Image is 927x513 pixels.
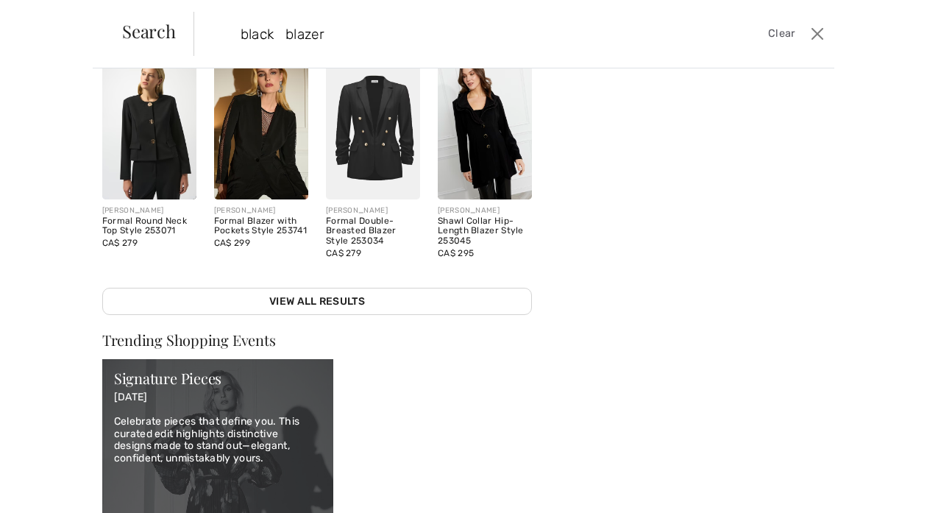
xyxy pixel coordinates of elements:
[102,205,196,216] div: [PERSON_NAME]
[438,216,532,247] div: Shawl Collar Hip-Length Blazer Style 253045
[768,26,795,42] span: Clear
[214,205,308,216] div: [PERSON_NAME]
[326,58,420,199] img: Formal Double-Breasted Blazer Style 253034. Black
[230,12,663,56] input: TYPE TO SEARCH
[102,58,196,199] img: Formal Round Neck Top Style 253071. Black
[31,10,70,24] span: 1 new
[214,58,308,199] img: Formal Blazer with Pockets Style 253741. Black
[102,216,196,237] div: Formal Round Neck Top Style 253071
[114,371,322,386] div: Signature Pieces
[122,22,176,40] span: Search
[326,205,420,216] div: [PERSON_NAME]
[214,238,250,248] span: CA$ 299
[114,416,322,465] p: Celebrate pieces that define you. This curated edit highlights distinctive designs made to stand ...
[438,58,532,199] img: Shawl Collar Hip-Length Blazer Style 253045. Black
[806,22,828,46] button: Close
[102,333,333,347] div: Trending Shopping Events
[214,216,308,237] div: Formal Blazer with Pockets Style 253741
[326,216,420,247] div: Formal Double-Breasted Blazer Style 253034
[102,288,532,315] a: View All Results
[102,238,138,248] span: CA$ 279
[114,392,322,404] p: [DATE]
[438,205,532,216] div: [PERSON_NAME]
[438,248,474,258] span: CA$ 295
[326,248,361,258] span: CA$ 279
